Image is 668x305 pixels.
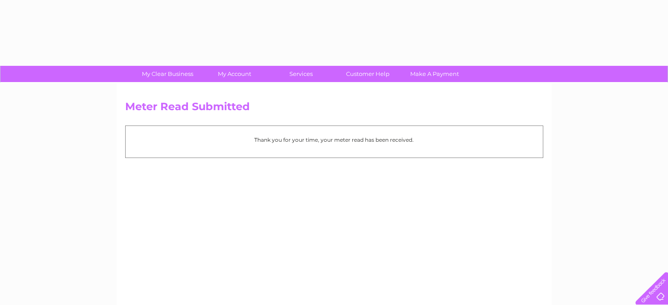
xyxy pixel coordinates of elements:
[265,66,337,82] a: Services
[332,66,404,82] a: Customer Help
[198,66,271,82] a: My Account
[125,100,543,117] h2: Meter Read Submitted
[131,66,204,82] a: My Clear Business
[130,136,538,144] p: Thank you for your time, your meter read has been received.
[398,66,471,82] a: Make A Payment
